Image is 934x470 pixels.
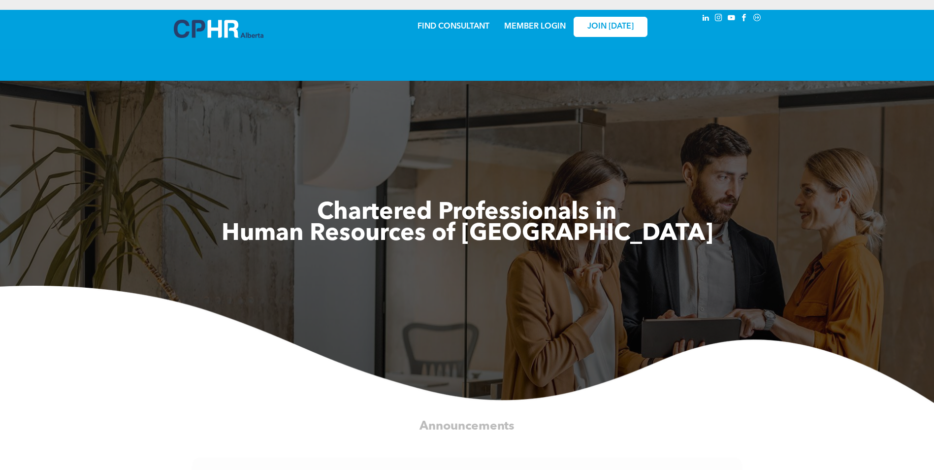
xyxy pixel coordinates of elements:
span: JOIN [DATE] [587,22,634,32]
a: FIND CONSULTANT [418,23,489,31]
span: Chartered Professionals in [317,201,617,225]
span: Announcements [419,420,515,432]
a: youtube [726,12,737,26]
a: JOIN [DATE] [574,17,647,37]
a: facebook [739,12,750,26]
a: MEMBER LOGIN [504,23,566,31]
a: instagram [713,12,724,26]
a: linkedin [701,12,711,26]
span: Human Resources of [GEOGRAPHIC_DATA] [222,222,713,246]
a: Social network [752,12,763,26]
img: A blue and white logo for cp alberta [174,20,263,38]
